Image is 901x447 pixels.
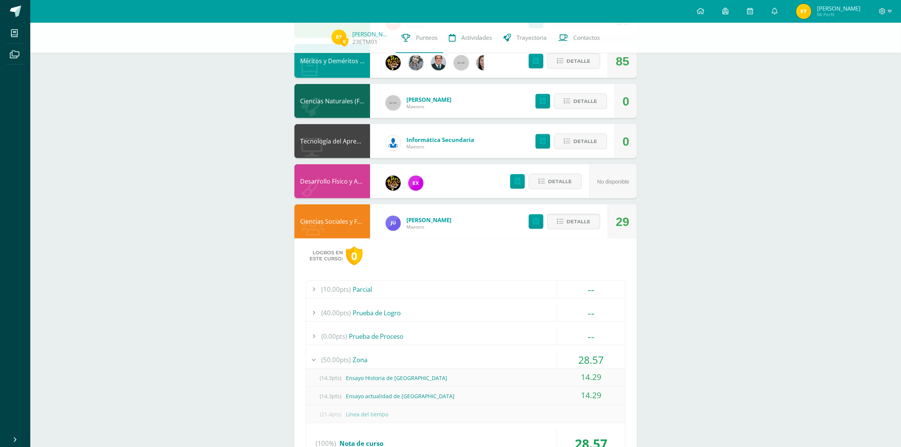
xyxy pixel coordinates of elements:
a: Contactos [552,23,605,53]
span: [PERSON_NAME] [406,216,451,224]
span: Detalle [573,134,597,148]
div: 29 [616,205,629,239]
span: Trayectoria [517,34,547,42]
span: (21.4pts) [316,406,346,423]
span: 14.29 [581,390,601,400]
span: [PERSON_NAME] [817,5,861,12]
a: Actividades [443,23,498,53]
span: -- [588,306,594,320]
div: Parcial [306,281,625,298]
div: Prueba de Proceso [306,328,625,345]
span: -- [588,329,594,343]
span: Logros en este curso: [310,250,343,262]
img: 56e57abfb7bc50cc3386f790684ec439.png [796,4,811,19]
img: 6ed6846fa57649245178fca9fc9a58dd.png [386,136,401,151]
div: Ciencias Sociales y Formación Ciudadana e Interculturalidad [294,204,370,238]
span: [PERSON_NAME] [406,96,451,103]
span: Detalle [573,94,597,108]
a: Punteos [396,23,443,53]
div: 0 [346,246,363,266]
div: Ensayo Historia de [GEOGRAPHIC_DATA] [306,369,625,386]
div: Zona [306,351,625,368]
span: Contactos [573,34,600,42]
div: 0 [622,84,629,118]
span: Maestro [406,143,474,150]
span: (14.3pts) [316,388,346,405]
span: (14.3pts) [316,369,346,386]
img: 56e57abfb7bc50cc3386f790684ec439.png [331,30,347,45]
button: Detalle [547,53,600,69]
span: Mi Perfil [817,11,861,18]
div: Desarrollo Físico y Artístico (Extracurricular) [294,164,370,198]
a: [PERSON_NAME] [352,30,390,38]
div: Prueba de Logro [306,304,625,321]
span: (40.00pts) [321,304,351,321]
span: Informática Secundaria [406,136,474,143]
a: 23ETM01 [352,38,378,46]
span: 28.57 [579,353,604,367]
img: 60x60 [454,55,469,70]
button: Detalle [554,93,607,109]
span: -- [588,282,594,296]
img: cba4c69ace659ae4cf02a5761d9a2473.png [408,55,423,70]
span: 0 [340,37,349,46]
span: Maestro [406,103,451,110]
span: No disponible [597,179,629,185]
img: 0261123e46d54018888246571527a9cf.png [386,216,401,231]
span: 14.29 [581,372,601,382]
img: 8af0450cf43d44e38c4a1497329761f3.png [476,55,492,70]
img: ce84f7dabd80ed5f5aa83b4480291ac6.png [408,176,423,191]
button: Detalle [554,134,607,149]
img: 21dcd0747afb1b787494880446b9b401.png [386,176,401,191]
span: (50.00pts) [321,351,351,368]
button: Detalle [547,214,600,229]
img: eda3c0d1caa5ac1a520cf0290d7c6ae4.png [386,55,401,70]
span: Maestro [406,224,451,230]
a: Trayectoria [498,23,552,53]
span: Detalle [566,54,590,68]
span: (10.00pts) [321,281,351,298]
div: Méritos y Deméritos 3ro. Básico "C" [294,44,370,78]
span: Detalle [566,215,590,229]
button: Detalle [529,174,582,189]
div: Ciencias Naturales (Física Fundamental) [294,84,370,118]
div: Ensayo actualidad de [GEOGRAPHIC_DATA] [306,388,625,405]
img: 2306758994b507d40baaa54be1d4aa7e.png [431,55,446,70]
span: Punteos [416,34,437,42]
div: Tecnología del Aprendizaje y la Comunicación (TIC) [294,124,370,158]
span: Detalle [548,174,572,188]
img: 60x60 [386,95,401,111]
span: (0.00pts) [321,328,347,345]
div: 0 [622,125,629,159]
div: 85 [616,44,629,78]
div: Línea del tiempo [306,406,625,423]
span: Actividades [461,34,492,42]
